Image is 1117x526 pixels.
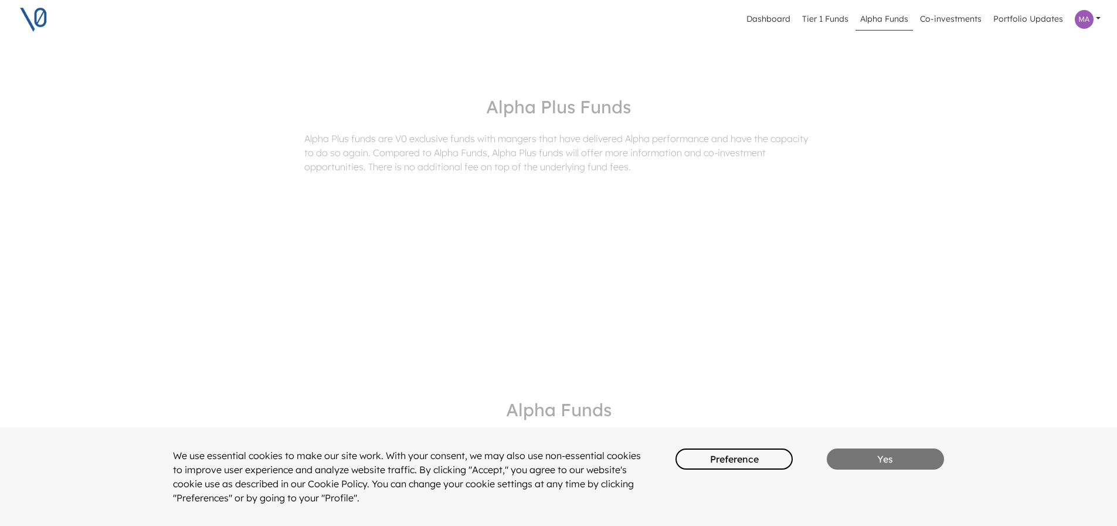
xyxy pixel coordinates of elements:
div: Alpha Plus funds are V0 exclusive funds with mangers that have delivered Alpha performance and ha... [296,131,821,183]
h3: V0 [275,268,651,285]
a: Alpha Funds [855,8,913,31]
a: V0Alpha PlusClosedV0 [251,193,867,362]
span: Closed [341,289,389,305]
button: Preference [675,449,793,470]
span: Alpha Plus [273,289,337,305]
img: V0 [688,205,835,352]
button: Yes [827,449,944,470]
a: Dashboard [742,8,795,31]
img: Profile [1075,10,1094,29]
img: V0 logo [19,5,48,34]
h4: Alpha Plus Funds [243,87,874,127]
h4: Alpha Funds [243,390,874,430]
a: Co-investments [915,8,986,31]
a: Portfolio Updates [989,8,1068,31]
a: Tier 1 Funds [797,8,853,31]
div: We use essential cookies to make our site work. With your consent, we may also use non-essential ... [173,449,642,505]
